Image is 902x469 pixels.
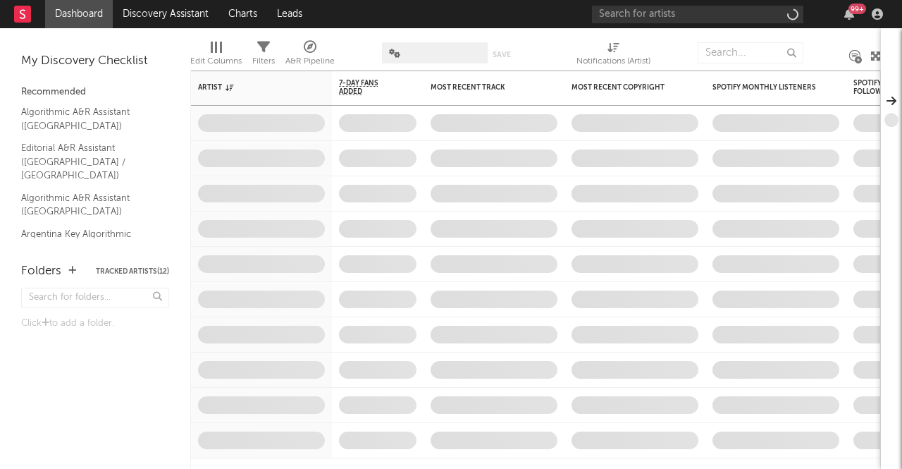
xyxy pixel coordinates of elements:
[848,4,866,14] div: 99 +
[21,190,155,219] a: Algorithmic A&R Assistant ([GEOGRAPHIC_DATA])
[252,53,275,70] div: Filters
[21,104,155,133] a: Algorithmic A&R Assistant ([GEOGRAPHIC_DATA])
[339,79,395,96] span: 7-Day Fans Added
[21,288,169,308] input: Search for folders...
[285,53,335,70] div: A&R Pipeline
[493,51,511,59] button: Save
[431,83,536,92] div: Most Recent Track
[576,53,650,70] div: Notifications (Artist)
[190,35,242,76] div: Edit Columns
[21,53,169,70] div: My Discovery Checklist
[592,6,803,23] input: Search for artists
[285,35,335,76] div: A&R Pipeline
[21,315,169,332] div: Click to add a folder.
[844,8,854,20] button: 99+
[21,226,155,255] a: Argentina Key Algorithmic Charts
[21,263,61,280] div: Folders
[198,83,304,92] div: Artist
[21,140,155,183] a: Editorial A&R Assistant ([GEOGRAPHIC_DATA] / [GEOGRAPHIC_DATA])
[21,84,169,101] div: Recommended
[96,268,169,275] button: Tracked Artists(12)
[572,83,677,92] div: Most Recent Copyright
[712,83,818,92] div: Spotify Monthly Listeners
[576,35,650,76] div: Notifications (Artist)
[252,35,275,76] div: Filters
[190,53,242,70] div: Edit Columns
[698,42,803,63] input: Search...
